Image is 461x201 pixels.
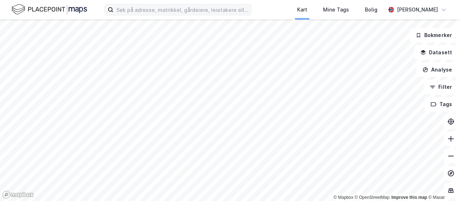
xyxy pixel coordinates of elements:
a: Improve this map [391,195,427,200]
div: Mine Tags [323,5,349,14]
div: Kontrollprogram for chat [425,166,461,201]
button: Analyse [416,63,458,77]
img: logo.f888ab2527a4732fd821a326f86c7f29.svg [12,3,87,16]
div: Bolig [365,5,377,14]
iframe: Chat Widget [425,166,461,201]
button: Tags [425,97,458,111]
div: Kart [297,5,307,14]
a: OpenStreetMap [355,195,390,200]
button: Filter [424,80,458,94]
input: Søk på adresse, matrikkel, gårdeiere, leietakere eller personer [113,4,251,15]
div: [PERSON_NAME] [397,5,438,14]
a: Mapbox homepage [2,191,34,199]
button: Bokmerker [409,28,458,42]
a: Mapbox [334,195,353,200]
button: Datasett [414,45,458,60]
